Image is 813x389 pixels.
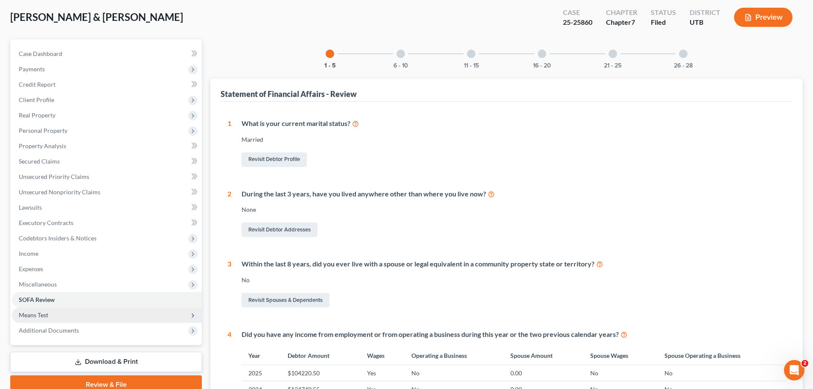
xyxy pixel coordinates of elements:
span: 7 [631,18,635,26]
span: 2 [801,360,808,367]
a: Download & Print [10,352,202,372]
th: Spouse Wages [583,346,657,365]
span: Payments [19,65,45,73]
div: Chapter [606,18,637,27]
a: Revisit Debtor Profile [242,152,307,167]
th: Spouse Operating a Business [658,346,786,365]
span: Lawsuits [19,204,42,211]
td: No [583,365,657,381]
button: 21 - 25 [604,63,621,69]
td: 2025 [242,365,281,381]
span: Unsecured Nonpriority Claims [19,188,100,196]
div: 1 [227,119,231,169]
div: Did you have any income from employment or from operating a business during this year or the two ... [242,330,786,339]
a: Executory Contracts [12,215,202,231]
td: No [405,365,504,381]
span: Expenses [19,265,43,272]
a: Property Analysis [12,138,202,154]
button: 26 - 28 [674,63,693,69]
a: SOFA Review [12,292,202,307]
div: During the last 3 years, have you lived anywhere other than where you live now? [242,189,786,199]
span: Income [19,250,38,257]
a: Credit Report [12,77,202,92]
div: Filed [651,18,676,27]
span: Executory Contracts [19,219,73,226]
span: Real Property [19,111,55,119]
div: Case [563,8,592,18]
td: No [658,365,786,381]
span: SOFA Review [19,296,55,303]
span: Miscellaneous [19,281,57,288]
td: Yes [360,365,405,381]
th: Operating a Business [405,346,504,365]
span: Unsecured Priority Claims [19,173,89,180]
div: Status [651,8,676,18]
div: None [242,205,786,214]
a: Unsecured Nonpriority Claims [12,184,202,200]
a: Case Dashboard [12,46,202,61]
div: 25-25860 [563,18,592,27]
a: Revisit Spouses & Dependents [242,293,329,307]
span: Personal Property [19,127,67,134]
span: Credit Report [19,81,55,88]
span: Case Dashboard [19,50,62,57]
th: Wages [360,346,405,365]
a: Unsecured Priority Claims [12,169,202,184]
iframe: Intercom live chat [784,360,804,380]
div: 3 [227,259,231,309]
div: Married [242,135,786,144]
th: Spouse Amount [504,346,583,365]
div: What is your current marital status? [242,119,786,129]
span: Additional Documents [19,327,79,334]
div: Chapter [606,8,637,18]
button: 1 - 5 [324,63,336,69]
button: 11 - 15 [464,63,479,69]
th: Year [242,346,281,365]
td: 0.00 [504,365,583,381]
a: Secured Claims [12,154,202,169]
span: Client Profile [19,96,54,103]
div: UTB [690,18,720,27]
span: Property Analysis [19,142,66,149]
td: $104220.50 [281,365,360,381]
button: 16 - 20 [533,63,551,69]
span: [PERSON_NAME] & [PERSON_NAME] [10,11,183,23]
th: Debtor Amount [281,346,360,365]
div: 2 [227,189,231,239]
div: No [242,276,786,284]
div: Statement of Financial Affairs - Review [221,89,357,99]
span: Codebtors Insiders & Notices [19,234,96,242]
a: Revisit Debtor Addresses [242,222,318,237]
button: Preview [734,8,793,27]
button: 6 - 10 [393,63,408,69]
span: Secured Claims [19,158,60,165]
div: Within the last 8 years, did you ever live with a spouse or legal equivalent in a community prope... [242,259,786,269]
span: Means Test [19,311,48,319]
a: Lawsuits [12,200,202,215]
div: District [690,8,720,18]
